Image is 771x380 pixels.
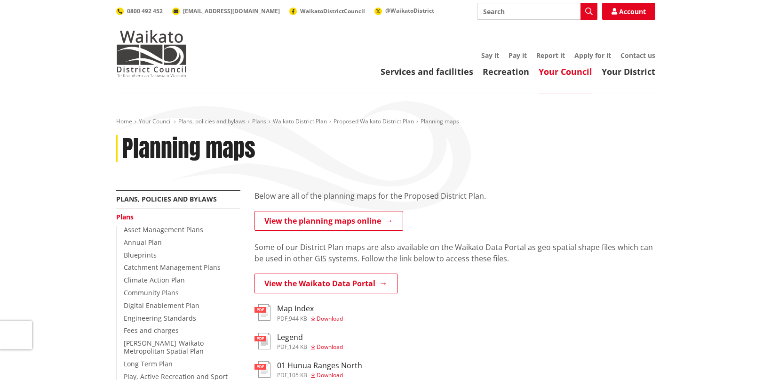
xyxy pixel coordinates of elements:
[289,371,307,379] span: 105 KB
[124,339,204,356] a: [PERSON_NAME]-Waikato Metropolitan Spatial Plan
[124,275,185,284] a: Climate Action Plan
[273,117,327,125] a: Waikato District Plan
[124,314,196,323] a: Engineering Standards
[277,371,287,379] span: pdf
[539,66,592,77] a: Your Council
[254,304,270,321] img: document-pdf.svg
[483,66,529,77] a: Recreation
[477,3,597,20] input: Search input
[124,326,179,335] a: Fees and charges
[183,7,280,15] span: [EMAIL_ADDRESS][DOMAIN_NAME]
[127,7,163,15] span: 0800 492 452
[300,7,365,15] span: WaikatoDistrictCouncil
[277,372,362,378] div: ,
[277,316,343,322] div: ,
[254,190,655,202] p: Below are all of the planning maps for the Proposed District Plan.
[254,211,403,231] a: View the planning maps online
[116,30,187,77] img: Waikato District Council - Te Kaunihera aa Takiwaa o Waikato
[574,51,611,60] a: Apply for it
[254,361,362,378] a: 01 Hunua Ranges North pdf,105 KB Download
[277,343,287,351] span: pdf
[252,117,266,125] a: Plans
[277,304,343,313] h3: Map Index
[124,238,162,247] a: Annual Plan
[124,359,173,368] a: Long Term Plan
[289,343,307,351] span: 124 KB
[289,315,307,323] span: 944 KB
[178,117,246,125] a: Plans, policies and bylaws
[254,304,343,321] a: Map Index pdf,944 KB Download
[277,315,287,323] span: pdf
[421,117,459,125] span: Planning maps
[536,51,565,60] a: Report it
[317,343,343,351] span: Download
[172,7,280,15] a: [EMAIL_ADDRESS][DOMAIN_NAME]
[254,242,655,264] p: Some of our District Plan maps are also available on the Waikato Data Portal as geo spatial shape...
[254,361,270,378] img: document-pdf.svg
[602,3,655,20] a: Account
[385,7,434,15] span: @WaikatoDistrict
[277,361,362,370] h3: 01 Hunua Ranges North
[620,51,655,60] a: Contact us
[124,301,199,310] a: Digital Enablement Plan
[124,263,221,272] a: Catchment Management Plans
[116,118,655,126] nav: breadcrumb
[289,7,365,15] a: WaikatoDistrictCouncil
[317,315,343,323] span: Download
[116,7,163,15] a: 0800 492 452
[116,212,134,221] a: Plans
[317,371,343,379] span: Download
[334,117,414,125] a: Proposed Waikato District Plan
[602,66,655,77] a: Your District
[139,117,172,125] a: Your Council
[116,117,132,125] a: Home
[254,274,397,293] a: View the Waikato Data Portal
[124,288,179,297] a: Community Plans
[277,333,343,342] h3: Legend
[374,7,434,15] a: @WaikatoDistrict
[124,251,157,259] a: Blueprints
[116,194,217,203] a: Plans, policies and bylaws
[254,333,270,349] img: document-pdf.svg
[254,333,343,350] a: Legend pdf,124 KB Download
[124,225,203,234] a: Asset Management Plans
[381,66,473,77] a: Services and facilities
[122,135,255,162] h1: Planning maps
[277,344,343,350] div: ,
[481,51,499,60] a: Say it
[509,51,527,60] a: Pay it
